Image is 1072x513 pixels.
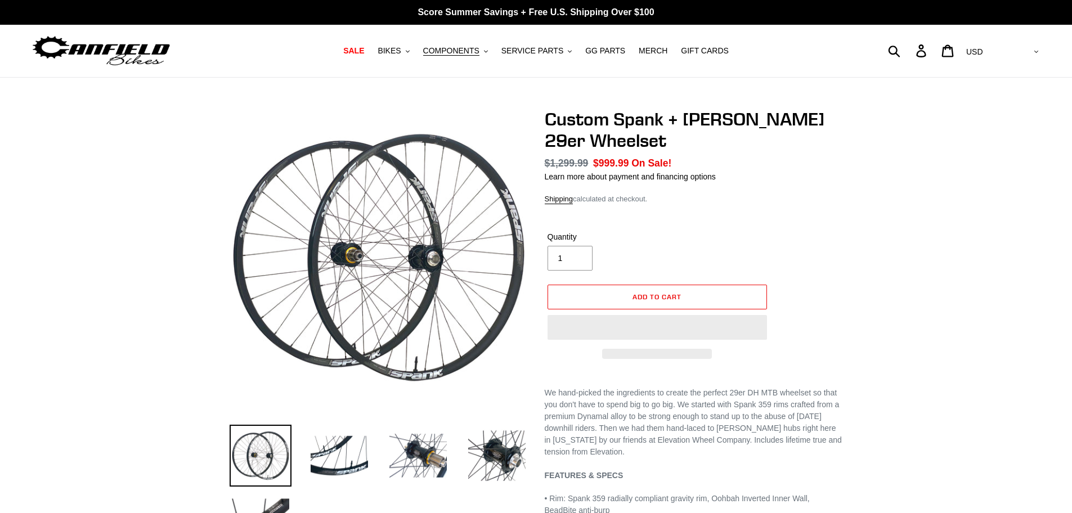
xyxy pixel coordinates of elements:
a: SALE [338,43,370,58]
a: Shipping [545,195,573,204]
p: We hand-picked the ingredients to create the perfect 29er DH MTB wheelset so that you don't have ... [545,387,843,481]
h1: Custom Spank + [PERSON_NAME] 29er Wheelset [545,109,843,152]
a: GG PARTS [580,43,631,58]
span: SERVICE PARTS [501,46,563,56]
span: COMPONENTS [423,46,479,56]
div: calculated at checkout. [545,193,843,205]
span: GG PARTS [585,46,625,56]
a: Learn more about payment and financing options [545,172,716,181]
button: COMPONENTS [418,43,494,58]
button: Add to cart [548,285,767,309]
a: MERCH [633,43,673,58]
button: BIKES [372,43,415,58]
label: Quantity [548,231,654,243]
img: Load image into Gallery viewer, Custom Spank + Hadley DH 29er Wheelset [387,425,449,487]
input: Search [894,38,923,63]
span: SALE [343,46,364,56]
img: Canfield Bikes [31,33,172,69]
span: MERCH [639,46,667,56]
strong: FEATURES & SPECS [545,471,624,480]
span: On Sale! [631,156,671,170]
span: $999.99 [593,157,629,169]
span: Add to cart [633,292,681,301]
img: Custom Spank + Hadley DH 29er Wheelset [232,111,526,404]
s: $1,299.99 [545,157,589,169]
button: SERVICE PARTS [496,43,577,58]
img: Load image into Gallery viewer, Custom Spank + Hadley DH 29er Wheelset [230,425,291,487]
img: Load image into Gallery viewer, Custom Spank + Hadley DH 29er Wheelset [308,425,370,487]
a: GIFT CARDS [675,43,734,58]
span: BIKES [378,46,401,56]
span: GIFT CARDS [681,46,729,56]
img: Load image into Gallery viewer, Custom Spank + Hadley DH 29er Wheelset [466,425,528,487]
